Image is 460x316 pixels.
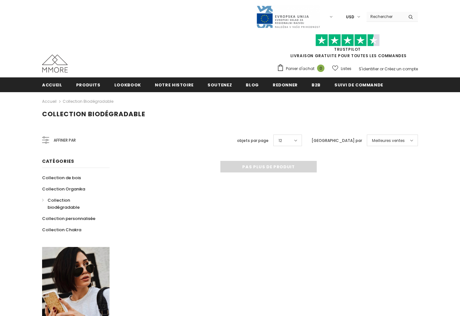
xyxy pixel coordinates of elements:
[42,227,81,233] span: Collection Chakra
[48,197,80,210] span: Collection biodégradable
[372,137,405,144] span: Meilleures ventes
[42,224,81,235] a: Collection Chakra
[341,66,351,72] span: Listes
[114,77,141,92] a: Lookbook
[208,82,232,88] span: soutenez
[346,14,354,20] span: USD
[42,175,81,181] span: Collection de bois
[256,14,320,19] a: Javni Razpis
[42,82,62,88] span: Accueil
[273,77,298,92] a: Redonner
[42,172,81,183] a: Collection de bois
[155,77,194,92] a: Notre histoire
[312,137,362,144] label: [GEOGRAPHIC_DATA] par
[76,77,101,92] a: Produits
[359,66,379,72] a: S'identifier
[42,213,95,224] a: Collection personnalisée
[286,66,314,72] span: Panier d'achat
[279,137,282,144] span: 12
[334,47,361,52] a: TrustPilot
[42,110,145,119] span: Collection biodégradable
[114,82,141,88] span: Lookbook
[42,195,102,213] a: Collection biodégradable
[317,65,324,72] span: 0
[385,66,418,72] a: Créez un compte
[63,99,113,104] a: Collection biodégradable
[277,64,328,74] a: Panier d'achat 0
[312,77,321,92] a: B2B
[246,82,259,88] span: Blog
[334,77,383,92] a: Suivi de commande
[277,37,418,58] span: LIVRAISON GRATUITE POUR TOUTES LES COMMANDES
[42,98,57,105] a: Accueil
[237,137,269,144] label: objets par page
[334,82,383,88] span: Suivi de commande
[367,12,403,21] input: Search Site
[332,63,351,74] a: Listes
[246,77,259,92] a: Blog
[155,82,194,88] span: Notre histoire
[273,82,298,88] span: Redonner
[256,5,320,29] img: Javni Razpis
[54,137,76,144] span: Affiner par
[42,215,95,222] span: Collection personnalisée
[42,55,68,73] img: Cas MMORE
[42,158,74,164] span: Catégories
[312,82,321,88] span: B2B
[42,77,62,92] a: Accueil
[315,34,380,47] img: Faites confiance aux étoiles pilotes
[76,82,101,88] span: Produits
[208,77,232,92] a: soutenez
[42,186,85,192] span: Collection Organika
[42,183,85,195] a: Collection Organika
[380,66,384,72] span: or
